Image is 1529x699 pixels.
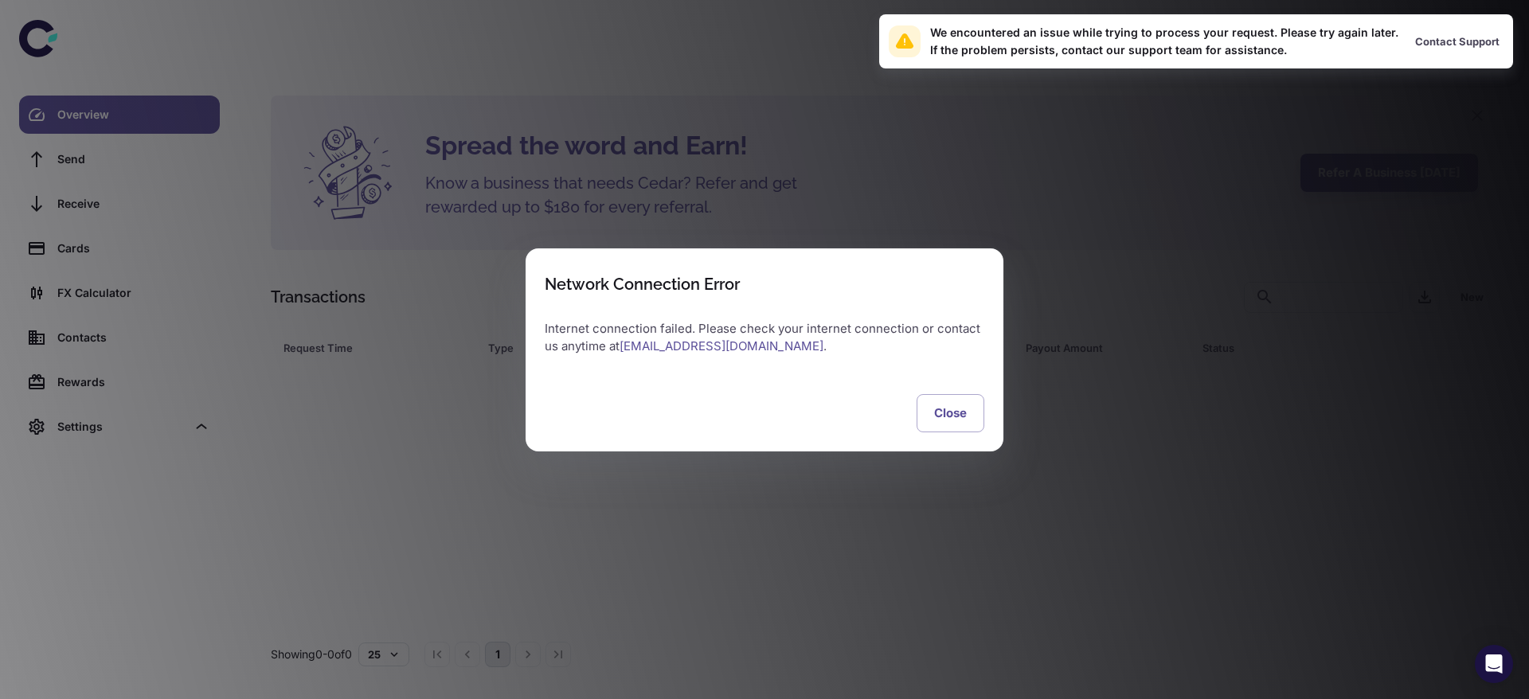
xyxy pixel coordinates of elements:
[545,275,740,294] div: Network Connection Error
[1411,29,1504,53] button: Contact Support
[930,24,1398,59] div: We encountered an issue while trying to process your request. Please try again later. If the prob...
[1475,645,1513,683] div: Open Intercom Messenger
[545,320,984,356] p: Internet connection failed. Please check your internet connection or contact us anytime at .
[917,394,984,432] button: Close
[620,338,823,353] a: [EMAIL_ADDRESS][DOMAIN_NAME]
